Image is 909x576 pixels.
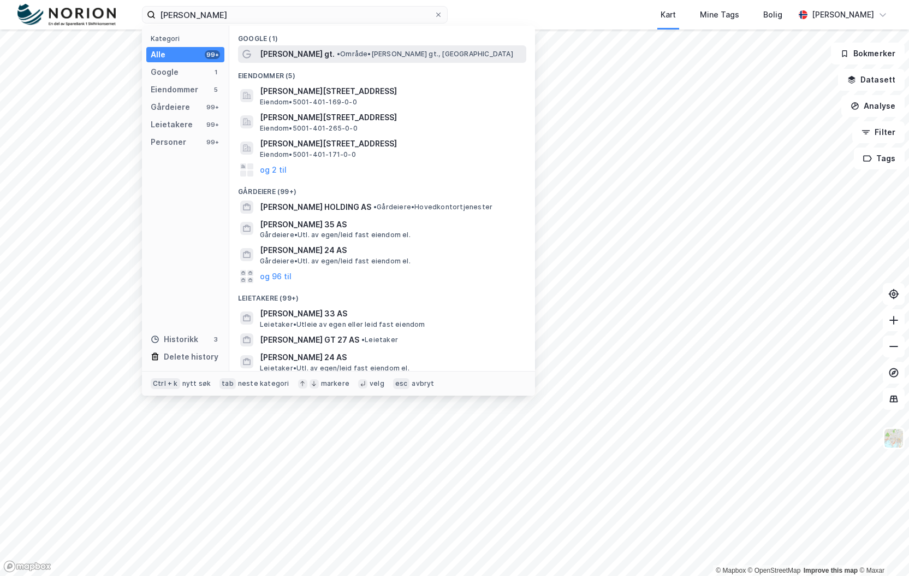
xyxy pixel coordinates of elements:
div: Bolig [763,8,782,21]
span: [PERSON_NAME] 33 AS [260,307,522,320]
img: norion-logo.80e7a08dc31c2e691866.png [17,4,116,26]
div: Kontrollprogram for chat [854,524,909,576]
div: 99+ [205,138,220,146]
div: 1 [211,68,220,77]
span: [PERSON_NAME][STREET_ADDRESS] [260,85,522,98]
span: Eiendom • 5001-401-265-0-0 [260,124,358,133]
span: Eiendom • 5001-401-171-0-0 [260,150,356,159]
div: Mine Tags [700,8,739,21]
div: Leietakere (99+) [229,285,535,305]
span: [PERSON_NAME][STREET_ADDRESS] [260,137,522,150]
div: tab [219,378,236,389]
span: Leietaker • Utleie av egen eller leid fast eiendom [260,320,425,329]
button: og 2 til [260,163,287,177]
span: Eiendom • 5001-401-169-0-0 [260,98,357,107]
div: Eiendommer (5) [229,63,535,83]
div: Historikk [151,333,198,346]
span: [PERSON_NAME] 35 AS [260,218,522,231]
div: [PERSON_NAME] [812,8,874,21]
button: Bokmerker [831,43,905,64]
div: Personer [151,136,186,149]
div: neste kategori [238,379,289,388]
span: Leietaker [361,336,398,344]
div: 5 [211,85,220,94]
span: Gårdeiere • Hovedkontortjenester [373,203,492,211]
div: Delete history [164,350,218,363]
div: Leietakere [151,118,193,131]
div: markere [321,379,349,388]
div: Ctrl + k [151,378,180,389]
div: 99+ [205,103,220,111]
button: Analyse [841,95,905,117]
div: 3 [211,335,220,344]
input: Søk på adresse, matrikkel, gårdeiere, leietakere eller personer [156,7,434,23]
div: Kart [661,8,676,21]
div: 99+ [205,120,220,129]
a: OpenStreetMap [748,567,801,574]
button: og 96 til [260,270,292,283]
span: • [361,336,365,344]
div: Kategori [151,34,224,43]
div: Eiendommer [151,83,198,96]
div: 99+ [205,50,220,59]
div: Gårdeiere (99+) [229,179,535,198]
button: Tags [854,148,905,169]
button: Datasett [838,69,905,91]
span: • [373,203,377,211]
div: avbryt [412,379,434,388]
div: Google (1) [229,26,535,45]
span: [PERSON_NAME] 24 AS [260,351,522,364]
span: Område • [PERSON_NAME] gt., [GEOGRAPHIC_DATA] [337,50,513,58]
span: • [337,50,340,58]
div: esc [393,378,410,389]
div: Google [151,66,179,79]
a: Improve this map [804,567,858,574]
button: Filter [852,121,905,143]
span: [PERSON_NAME] 24 AS [260,244,522,257]
div: velg [370,379,384,388]
span: Gårdeiere • Utl. av egen/leid fast eiendom el. [260,231,411,239]
div: nytt søk [182,379,211,388]
div: Gårdeiere [151,101,190,114]
span: [PERSON_NAME] GT 27 AS [260,333,359,346]
span: [PERSON_NAME] gt. [260,48,335,61]
iframe: Chat Widget [854,524,909,576]
a: Mapbox [716,567,746,574]
img: Z [883,428,904,449]
span: Leietaker • Utl. av egen/leid fast eiendom el. [260,364,409,373]
span: [PERSON_NAME][STREET_ADDRESS] [260,111,522,124]
div: Alle [151,48,165,61]
a: Mapbox homepage [3,560,51,573]
span: Gårdeiere • Utl. av egen/leid fast eiendom el. [260,257,411,266]
span: [PERSON_NAME] HOLDING AS [260,201,371,214]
